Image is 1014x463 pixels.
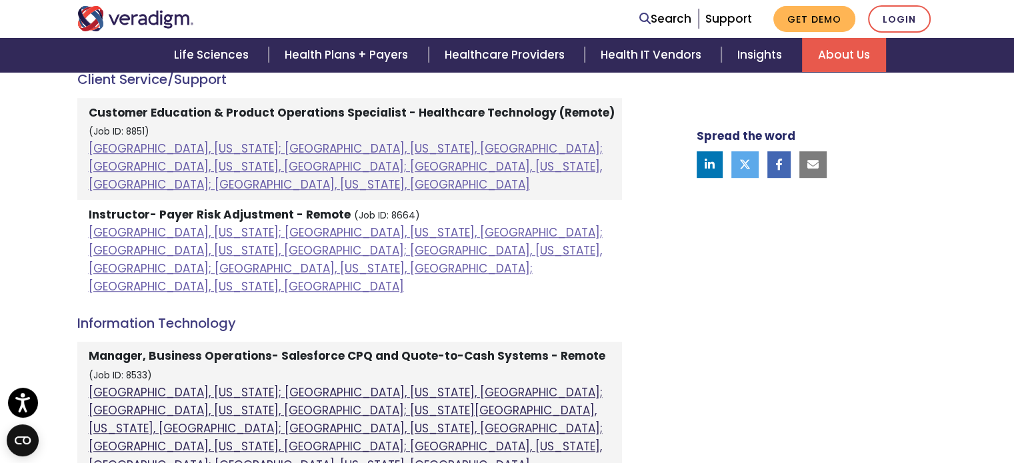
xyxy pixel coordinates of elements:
[802,38,886,72] a: About Us
[77,315,622,331] h4: Information Technology
[429,38,585,72] a: Healthcare Providers
[773,6,855,32] a: Get Demo
[585,38,721,72] a: Health IT Vendors
[639,10,691,28] a: Search
[158,38,269,72] a: Life Sciences
[89,141,603,193] a: [GEOGRAPHIC_DATA], [US_STATE]; [GEOGRAPHIC_DATA], [US_STATE], [GEOGRAPHIC_DATA]; [GEOGRAPHIC_DATA...
[868,5,931,33] a: Login
[89,369,152,382] small: (Job ID: 8533)
[705,11,752,27] a: Support
[89,125,149,138] small: (Job ID: 8851)
[7,424,39,456] button: Open CMP widget
[89,225,603,295] a: [GEOGRAPHIC_DATA], [US_STATE]; [GEOGRAPHIC_DATA], [US_STATE], [GEOGRAPHIC_DATA]; [GEOGRAPHIC_DATA...
[89,348,605,364] strong: Manager, Business Operations- Salesforce CPQ and Quote-to-Cash Systems - Remote
[354,209,420,222] small: (Job ID: 8664)
[721,38,802,72] a: Insights
[77,6,194,31] img: Veradigm logo
[77,71,622,87] h4: Client Service/Support
[697,128,795,144] strong: Spread the word
[89,207,351,223] strong: Instructor- Payer Risk Adjustment - Remote
[89,105,615,121] strong: Customer Education & Product Operations Specialist - Healthcare Technology (Remote)
[269,38,428,72] a: Health Plans + Payers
